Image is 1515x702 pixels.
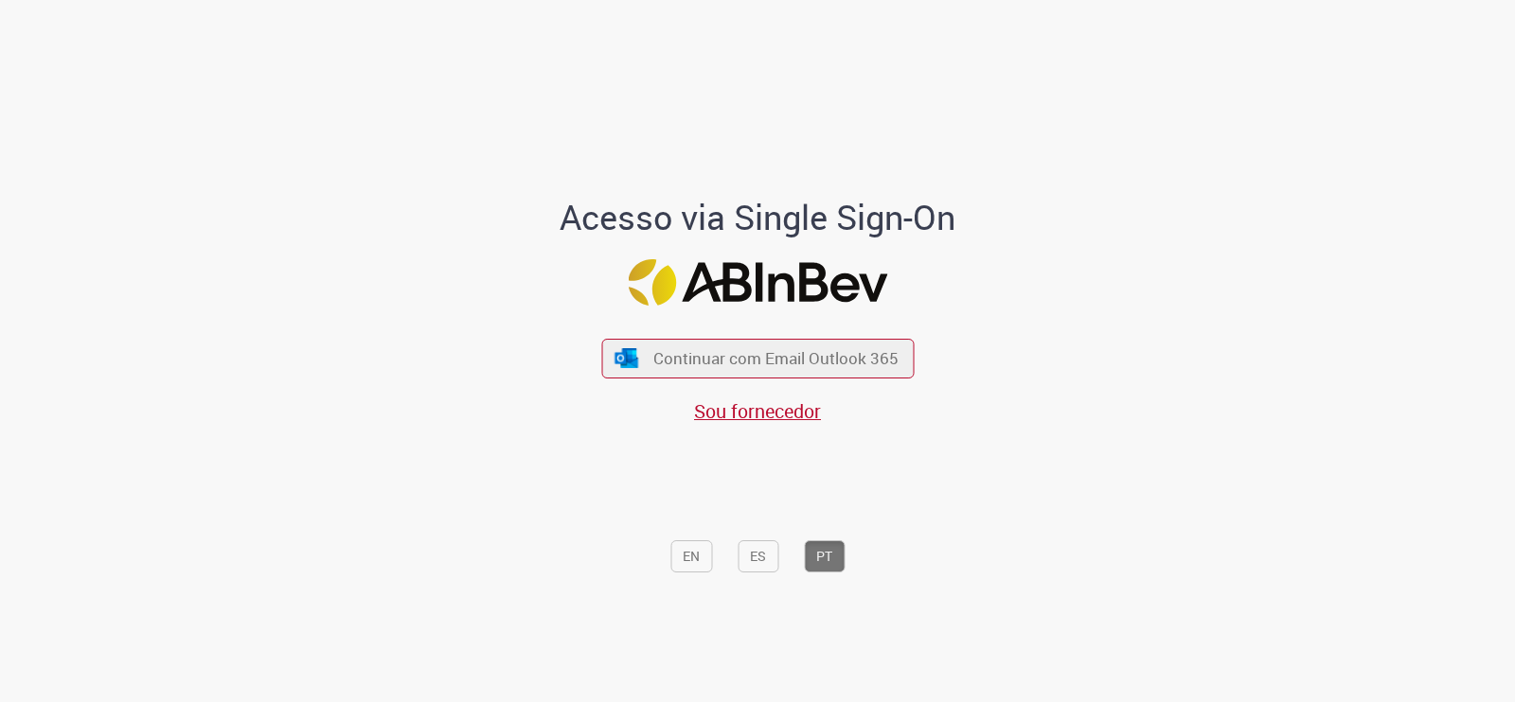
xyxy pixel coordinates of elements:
[495,199,1021,237] h1: Acesso via Single Sign-On
[601,339,914,377] button: ícone Azure/Microsoft 360 Continuar com Email Outlook 365
[653,348,899,370] span: Continuar com Email Outlook 365
[670,540,712,572] button: EN
[694,398,821,424] a: Sou fornecedor
[738,540,778,572] button: ES
[614,348,640,368] img: ícone Azure/Microsoft 360
[804,540,845,572] button: PT
[628,259,887,306] img: Logo ABInBev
